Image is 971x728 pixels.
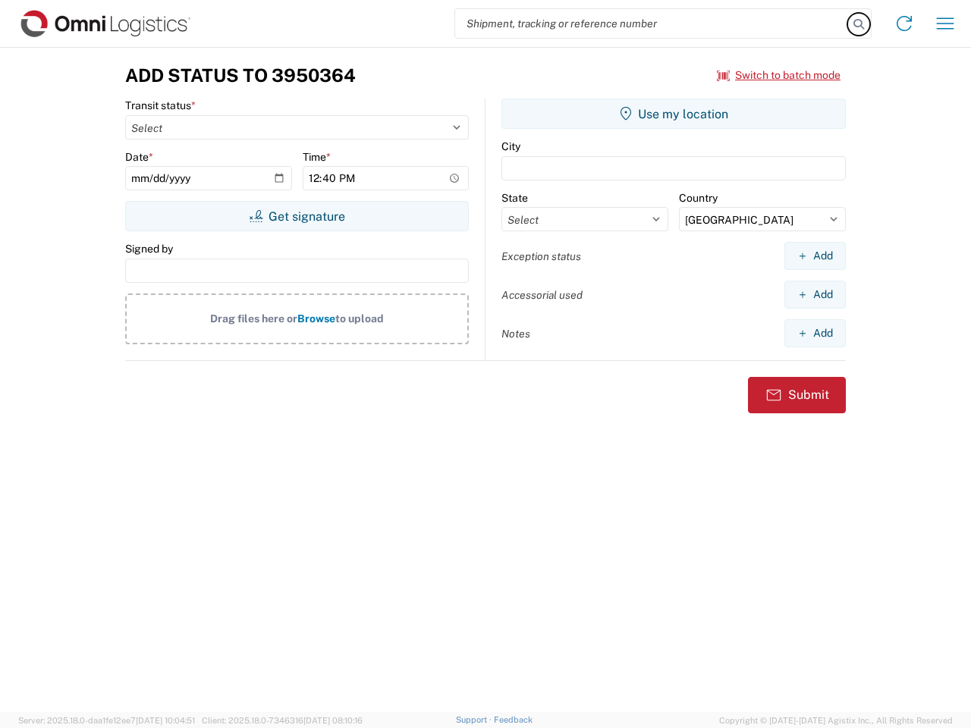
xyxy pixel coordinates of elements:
span: Client: 2025.18.0-7346316 [202,716,363,725]
button: Use my location [501,99,846,129]
a: Feedback [494,715,533,724]
span: to upload [335,312,384,325]
span: [DATE] 08:10:16 [303,716,363,725]
button: Add [784,319,846,347]
span: [DATE] 10:04:51 [136,716,195,725]
label: Accessorial used [501,288,583,302]
label: City [501,140,520,153]
button: Add [784,242,846,270]
input: Shipment, tracking or reference number [455,9,848,38]
label: Exception status [501,249,581,263]
label: Time [303,150,331,164]
label: Date [125,150,153,164]
h3: Add Status to 3950364 [125,64,356,86]
button: Get signature [125,201,469,231]
label: Transit status [125,99,196,112]
label: State [501,191,528,205]
label: Signed by [125,242,173,256]
span: Server: 2025.18.0-daa1fe12ee7 [18,716,195,725]
label: Notes [501,327,530,340]
label: Country [679,191,718,205]
span: Browse [297,312,335,325]
a: Support [456,715,494,724]
span: Drag files here or [210,312,297,325]
button: Switch to batch mode [717,63,841,88]
span: Copyright © [DATE]-[DATE] Agistix Inc., All Rights Reserved [719,714,953,727]
button: Add [784,281,846,309]
button: Submit [748,377,846,413]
